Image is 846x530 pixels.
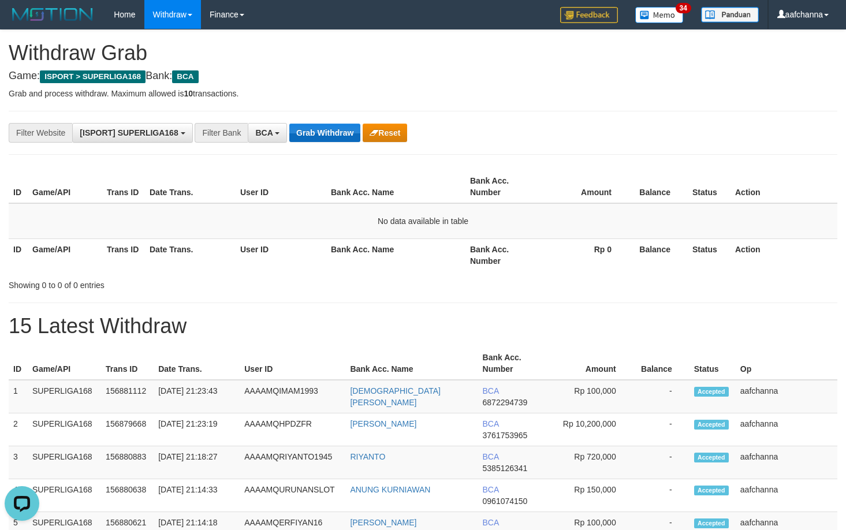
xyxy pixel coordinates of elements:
[633,479,690,512] td: -
[102,238,145,271] th: Trans ID
[172,70,198,83] span: BCA
[236,238,326,271] th: User ID
[483,452,499,461] span: BCA
[629,170,688,203] th: Balance
[633,413,690,446] td: -
[549,347,633,380] th: Amount
[101,479,154,512] td: 156880638
[28,380,101,413] td: SUPERLIGA168
[28,413,101,446] td: SUPERLIGA168
[289,124,360,142] button: Grab Withdraw
[9,42,837,65] h1: Withdraw Grab
[28,238,102,271] th: Game/API
[9,238,28,271] th: ID
[694,420,729,430] span: Accepted
[145,238,236,271] th: Date Trans.
[350,386,441,407] a: [DEMOGRAPHIC_DATA][PERSON_NAME]
[540,170,629,203] th: Amount
[145,170,236,203] th: Date Trans.
[9,479,28,512] td: 4
[731,238,837,271] th: Action
[736,380,837,413] td: aafchanna
[549,413,633,446] td: Rp 10,200,000
[101,347,154,380] th: Trans ID
[633,380,690,413] td: -
[694,518,729,528] span: Accepted
[633,446,690,479] td: -
[9,123,72,143] div: Filter Website
[694,486,729,495] span: Accepted
[736,479,837,512] td: aafchanna
[9,315,837,338] h1: 15 Latest Withdraw
[350,518,416,527] a: [PERSON_NAME]
[560,7,618,23] img: Feedback.jpg
[9,70,837,82] h4: Game: Bank:
[101,413,154,446] td: 156879668
[28,446,101,479] td: SUPERLIGA168
[5,5,39,39] button: Open LiveChat chat widget
[102,170,145,203] th: Trans ID
[694,387,729,397] span: Accepted
[736,413,837,446] td: aafchanna
[9,347,28,380] th: ID
[9,446,28,479] td: 3
[240,347,345,380] th: User ID
[101,446,154,479] td: 156880883
[154,380,240,413] td: [DATE] 21:23:43
[633,347,690,380] th: Balance
[154,347,240,380] th: Date Trans.
[9,88,837,99] p: Grab and process withdraw. Maximum allowed is transactions.
[28,479,101,512] td: SUPERLIGA168
[9,413,28,446] td: 2
[483,431,528,440] span: Copy 3761753965 to clipboard
[350,419,416,428] a: [PERSON_NAME]
[694,453,729,462] span: Accepted
[154,413,240,446] td: [DATE] 21:23:19
[549,479,633,512] td: Rp 150,000
[240,380,345,413] td: AAAAMQIMAM1993
[248,123,287,143] button: BCA
[154,446,240,479] td: [DATE] 21:18:27
[72,123,192,143] button: [ISPORT] SUPERLIGA168
[540,238,629,271] th: Rp 0
[731,170,837,203] th: Action
[629,238,688,271] th: Balance
[80,128,178,137] span: [ISPORT] SUPERLIGA168
[676,3,691,13] span: 34
[9,380,28,413] td: 1
[101,380,154,413] td: 156881112
[236,170,326,203] th: User ID
[549,446,633,479] td: Rp 720,000
[9,275,344,291] div: Showing 0 to 0 of 0 entries
[345,347,478,380] th: Bank Acc. Name
[9,203,837,239] td: No data available in table
[40,70,146,83] span: ISPORT > SUPERLIGA168
[350,452,385,461] a: RIYANTO
[326,238,465,271] th: Bank Acc. Name
[28,170,102,203] th: Game/API
[154,479,240,512] td: [DATE] 21:14:33
[483,518,499,527] span: BCA
[240,479,345,512] td: AAAAMQURUNANSLOT
[363,124,407,142] button: Reset
[688,170,731,203] th: Status
[549,380,633,413] td: Rp 100,000
[28,347,101,380] th: Game/API
[483,419,499,428] span: BCA
[195,123,248,143] div: Filter Bank
[736,347,837,380] th: Op
[240,413,345,446] td: AAAAMQHPDZFR
[255,128,273,137] span: BCA
[465,170,540,203] th: Bank Acc. Number
[736,446,837,479] td: aafchanna
[465,238,540,271] th: Bank Acc. Number
[701,7,759,23] img: panduan.png
[240,446,345,479] td: AAAAMQRIYANTO1945
[483,497,528,506] span: Copy 0961074150 to clipboard
[9,6,96,23] img: MOTION_logo.png
[688,238,731,271] th: Status
[483,485,499,494] span: BCA
[9,170,28,203] th: ID
[483,386,499,395] span: BCA
[483,464,528,473] span: Copy 5385126341 to clipboard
